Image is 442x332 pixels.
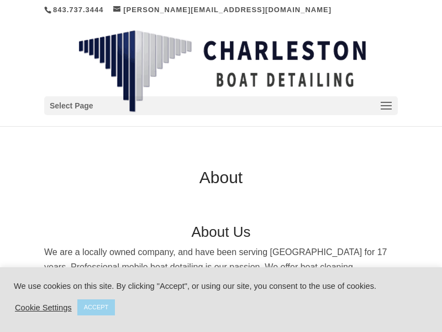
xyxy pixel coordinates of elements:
a: ACCEPT [77,299,115,315]
a: [PERSON_NAME][EMAIL_ADDRESS][DOMAIN_NAME] [113,6,331,14]
h1: About [44,169,398,191]
p: We are a locally owned company, and have been serving [GEOGRAPHIC_DATA] for 17 years. Professiona... [44,245,398,320]
div: We use cookies on this site. By clicking "Accept", or using our site, you consent to the use of c... [14,281,428,291]
a: Cookie Settings [15,303,72,313]
img: Charleston Boat Detailing [78,30,366,113]
span: Select Page [50,100,93,112]
a: 843.737.3444 [53,6,104,14]
h2: About Us [44,225,398,245]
